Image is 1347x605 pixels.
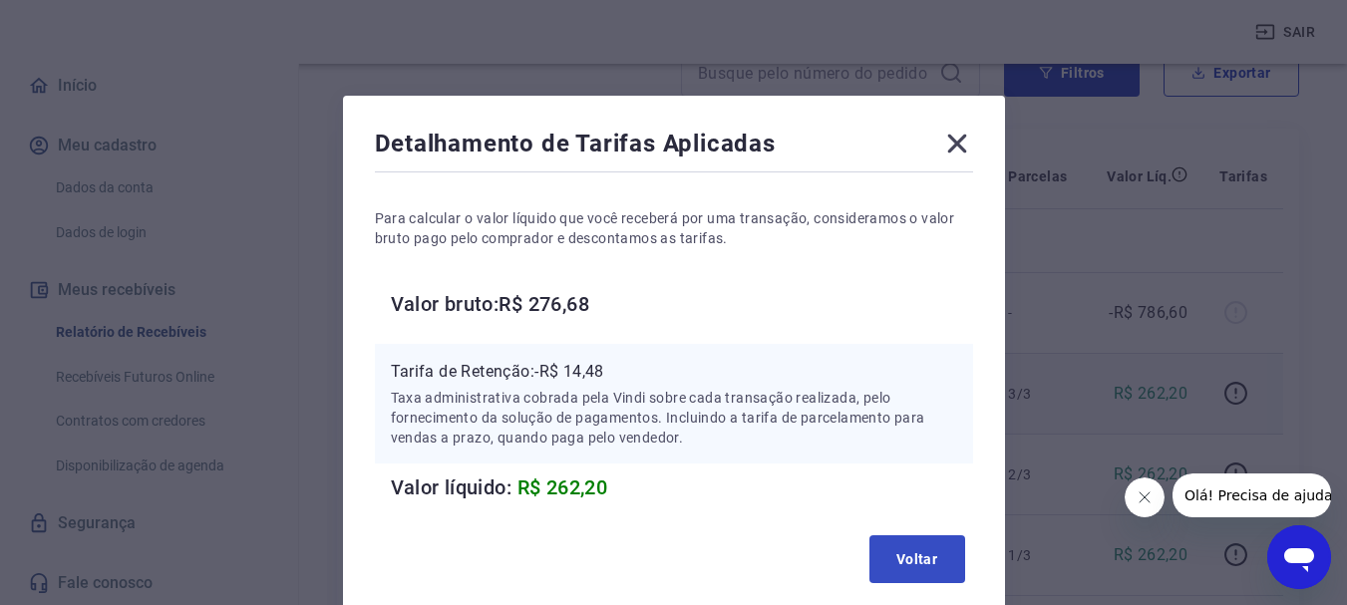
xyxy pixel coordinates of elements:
[12,14,168,30] span: Olá! Precisa de ajuda?
[517,475,608,499] span: R$ 262,20
[1125,477,1165,517] iframe: Fechar mensagem
[1267,525,1331,589] iframe: Botão para abrir a janela de mensagens
[391,360,957,384] p: Tarifa de Retenção: -R$ 14,48
[391,471,973,503] h6: Valor líquido:
[375,128,973,167] div: Detalhamento de Tarifas Aplicadas
[869,535,965,583] button: Voltar
[391,388,957,448] p: Taxa administrativa cobrada pela Vindi sobre cada transação realizada, pelo fornecimento da soluç...
[375,208,973,248] p: Para calcular o valor líquido que você receberá por uma transação, consideramos o valor bruto pag...
[391,288,973,320] h6: Valor bruto: R$ 276,68
[1173,473,1331,517] iframe: Mensagem da empresa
